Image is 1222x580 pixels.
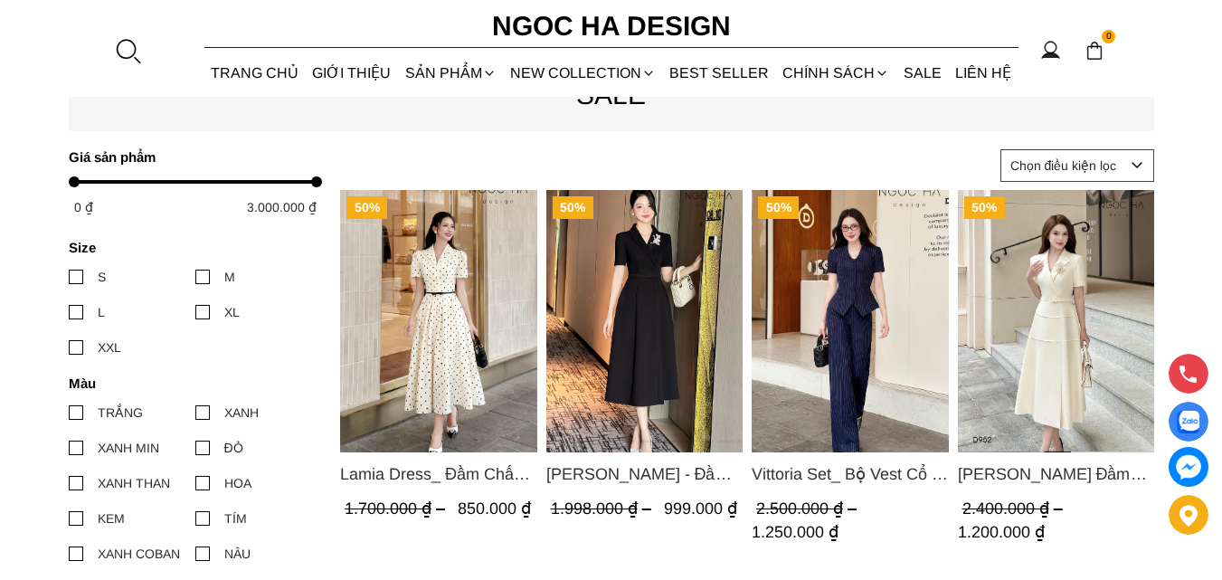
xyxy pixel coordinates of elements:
div: Chính sách [776,49,896,97]
div: SẢN PHẨM [398,49,503,97]
span: 0 [1102,30,1116,44]
a: LIÊN HỆ [948,49,1018,97]
h4: Màu [69,376,310,391]
img: Display image [1177,411,1199,433]
a: Link to Louisa Dress_ Đầm Cổ Vest Cài Hoa Tùng May Gân Nổi Kèm Đai Màu Bee D952 [957,461,1154,487]
a: messenger [1169,447,1208,487]
div: S [98,267,106,287]
div: KEM [98,509,125,528]
span: [PERSON_NAME] Đầm Cổ Vest Cài Hoa Tùng May Gân Nổi Kèm Đai Màu Bee D952 [957,461,1154,487]
div: XANH [224,403,259,423]
div: XXL [98,338,121,357]
a: Link to Lamia Dress_ Đầm Chấm Bi Cổ Vest Màu Kem D1003 [340,461,537,487]
a: Product image - Lamia Dress_ Đầm Chấm Bi Cổ Vest Màu Kem D1003 [340,190,537,452]
span: Vittoria Set_ Bộ Vest Cổ V Quần Suông Kẻ Sọc BQ013 [752,461,949,487]
div: ĐỎ [224,438,243,458]
a: BEST SELLER [663,49,776,97]
img: Lamia Dress_ Đầm Chấm Bi Cổ Vest Màu Kem D1003 [340,190,537,452]
img: Vittoria Set_ Bộ Vest Cổ V Quần Suông Kẻ Sọc BQ013 [752,190,949,452]
span: 0 ₫ [74,200,93,214]
div: HOA [224,473,251,493]
img: Louisa Dress_ Đầm Cổ Vest Cài Hoa Tùng May Gân Nổi Kèm Đai Màu Bee D952 [957,190,1154,452]
div: NÂU [224,544,251,564]
span: 2.400.000 ₫ [961,499,1066,518]
div: TÍM [224,509,247,528]
span: 999.000 ₫ [663,499,736,518]
img: img-CART-ICON-ksit0nf1 [1085,41,1104,61]
a: TRANG CHỦ [204,49,306,97]
span: 2.500.000 ₫ [756,499,861,518]
span: Lamia Dress_ Đầm Chấm Bi Cổ Vest Màu Kem D1003 [340,461,537,487]
div: TRẮNG [98,403,143,423]
a: NEW COLLECTION [503,49,662,97]
span: 1.700.000 ₫ [345,499,450,518]
div: XANH MIN [98,438,159,458]
span: 1.200.000 ₫ [957,523,1044,541]
a: Product image - Vittoria Set_ Bộ Vest Cổ V Quần Suông Kẻ Sọc BQ013 [752,190,949,452]
span: 1.998.000 ₫ [550,499,655,518]
div: XL [224,302,240,322]
a: Product image - Irene Dress - Đầm Vest Dáng Xòe Kèm Đai D713 [545,190,743,452]
a: SALE [896,49,948,97]
div: M [224,267,235,287]
a: Ngoc Ha Design [476,5,747,48]
h4: Size [69,240,310,255]
span: 1.250.000 ₫ [752,523,838,541]
div: XANH COBAN [98,544,180,564]
h4: Giá sản phẩm [69,149,310,165]
a: GIỚI THIỆU [306,49,398,97]
a: Display image [1169,402,1208,442]
span: 3.000.000 ₫ [247,200,317,214]
a: Product image - Louisa Dress_ Đầm Cổ Vest Cài Hoa Tùng May Gân Nổi Kèm Đai Màu Bee D952 [957,190,1154,452]
a: Link to Irene Dress - Đầm Vest Dáng Xòe Kèm Đai D713 [545,461,743,487]
span: [PERSON_NAME] - Đầm Vest Dáng Xòe Kèm Đai D713 [545,461,743,487]
span: 850.000 ₫ [458,499,531,518]
a: Link to Vittoria Set_ Bộ Vest Cổ V Quần Suông Kẻ Sọc BQ013 [752,461,949,487]
div: L [98,302,105,322]
img: Irene Dress - Đầm Vest Dáng Xòe Kèm Đai D713 [545,190,743,452]
div: XANH THAN [98,473,170,493]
